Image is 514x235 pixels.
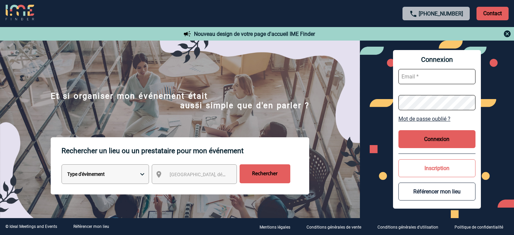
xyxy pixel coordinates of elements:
[455,225,503,230] p: Politique de confidentialité
[62,137,309,164] p: Rechercher un lieu ou un prestataire pour mon événement
[377,225,438,230] p: Conditions générales d'utilisation
[260,225,290,230] p: Mentions légales
[449,224,514,230] a: Politique de confidentialité
[476,7,509,20] p: Contact
[301,224,372,230] a: Conditions générales de vente
[398,116,475,122] a: Mot de passe oublié ?
[307,225,361,230] p: Conditions générales de vente
[398,55,475,64] span: Connexion
[409,10,417,18] img: call-24-px.png
[254,224,301,230] a: Mentions légales
[73,224,109,229] a: Référencer mon lieu
[398,69,475,84] input: Email *
[170,172,264,177] span: [GEOGRAPHIC_DATA], département, région...
[240,164,290,183] input: Rechercher
[419,10,463,17] a: [PHONE_NUMBER]
[398,159,475,177] button: Inscription
[398,183,475,201] button: Référencer mon lieu
[398,130,475,148] button: Connexion
[372,224,449,230] a: Conditions générales d'utilisation
[5,224,57,229] div: © Ideal Meetings and Events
